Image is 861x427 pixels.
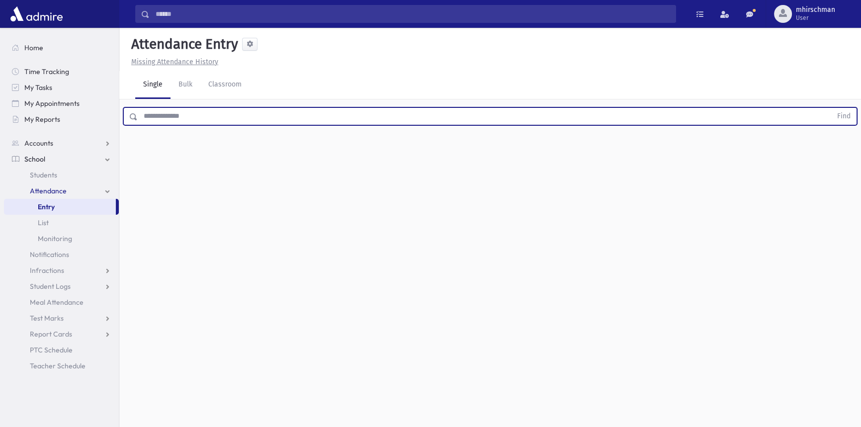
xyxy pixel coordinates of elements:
span: Infractions [30,266,64,275]
span: My Tasks [24,83,52,92]
a: Home [4,40,119,56]
a: Report Cards [4,326,119,342]
span: Notifications [30,250,69,259]
a: Teacher Schedule [4,358,119,374]
a: Single [135,71,171,99]
u: Missing Attendance History [131,58,218,66]
a: Test Marks [4,310,119,326]
a: My Reports [4,111,119,127]
span: My Reports [24,115,60,124]
img: AdmirePro [8,4,65,24]
span: Attendance [30,186,67,195]
span: PTC Schedule [30,345,73,354]
span: School [24,155,45,164]
span: Report Cards [30,330,72,339]
a: My Appointments [4,95,119,111]
span: List [38,218,49,227]
a: Monitoring [4,231,119,247]
span: User [796,14,835,22]
span: Test Marks [30,314,64,323]
a: Missing Attendance History [127,58,218,66]
a: List [4,215,119,231]
input: Search [150,5,676,23]
a: Notifications [4,247,119,262]
a: Bulk [171,71,200,99]
span: Monitoring [38,234,72,243]
span: Students [30,171,57,179]
a: Student Logs [4,278,119,294]
a: Attendance [4,183,119,199]
span: Home [24,43,43,52]
span: Time Tracking [24,67,69,76]
a: Meal Attendance [4,294,119,310]
a: Infractions [4,262,119,278]
a: Time Tracking [4,64,119,80]
a: Classroom [200,71,250,99]
span: My Appointments [24,99,80,108]
span: Entry [38,202,55,211]
span: Accounts [24,139,53,148]
span: Meal Attendance [30,298,84,307]
a: PTC Schedule [4,342,119,358]
a: My Tasks [4,80,119,95]
h5: Attendance Entry [127,36,238,53]
button: Find [831,108,857,125]
span: Teacher Schedule [30,361,86,370]
span: Student Logs [30,282,71,291]
a: Entry [4,199,116,215]
span: mhirschman [796,6,835,14]
a: School [4,151,119,167]
a: Students [4,167,119,183]
a: Accounts [4,135,119,151]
